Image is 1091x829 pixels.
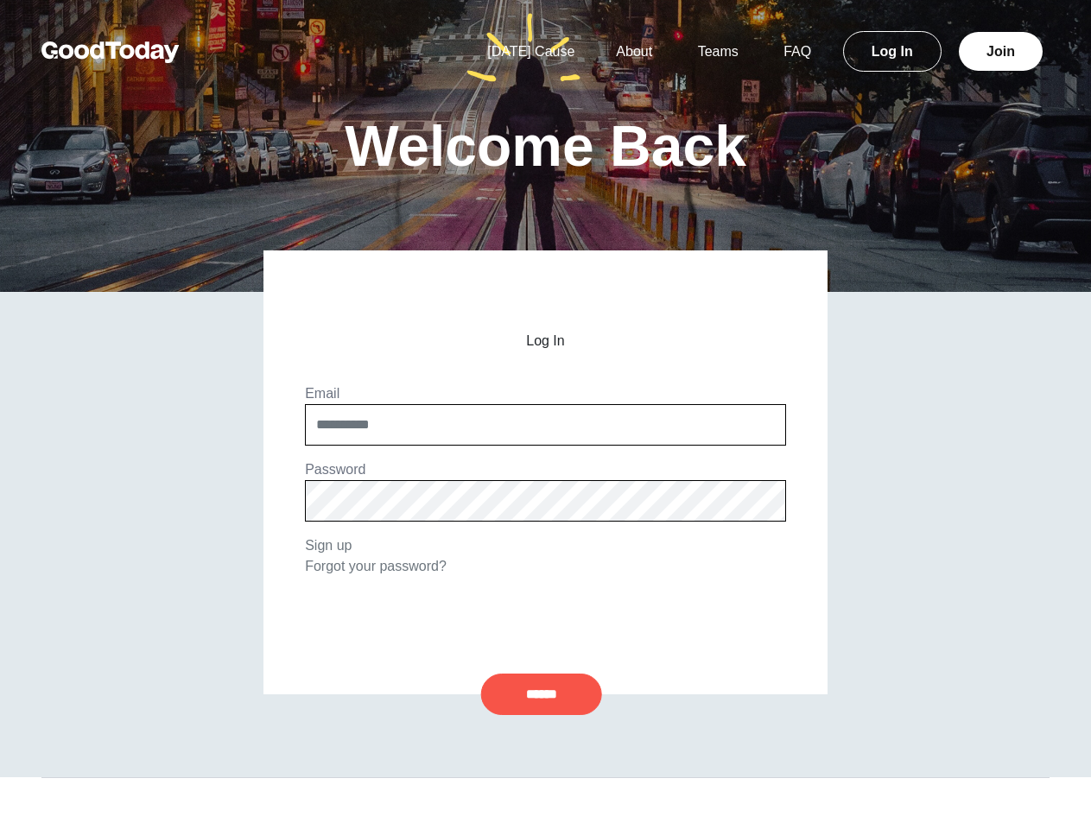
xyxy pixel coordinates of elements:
[595,44,673,59] a: About
[959,32,1043,71] a: Join
[305,538,352,553] a: Sign up
[345,117,746,174] h1: Welcome Back
[305,559,447,573] a: Forgot your password?
[763,44,832,59] a: FAQ
[305,333,786,349] h2: Log In
[843,31,942,72] a: Log In
[305,386,339,401] label: Email
[41,41,180,63] img: GoodToday
[677,44,759,59] a: Teams
[305,462,365,477] label: Password
[466,44,595,59] a: [DATE] Cause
